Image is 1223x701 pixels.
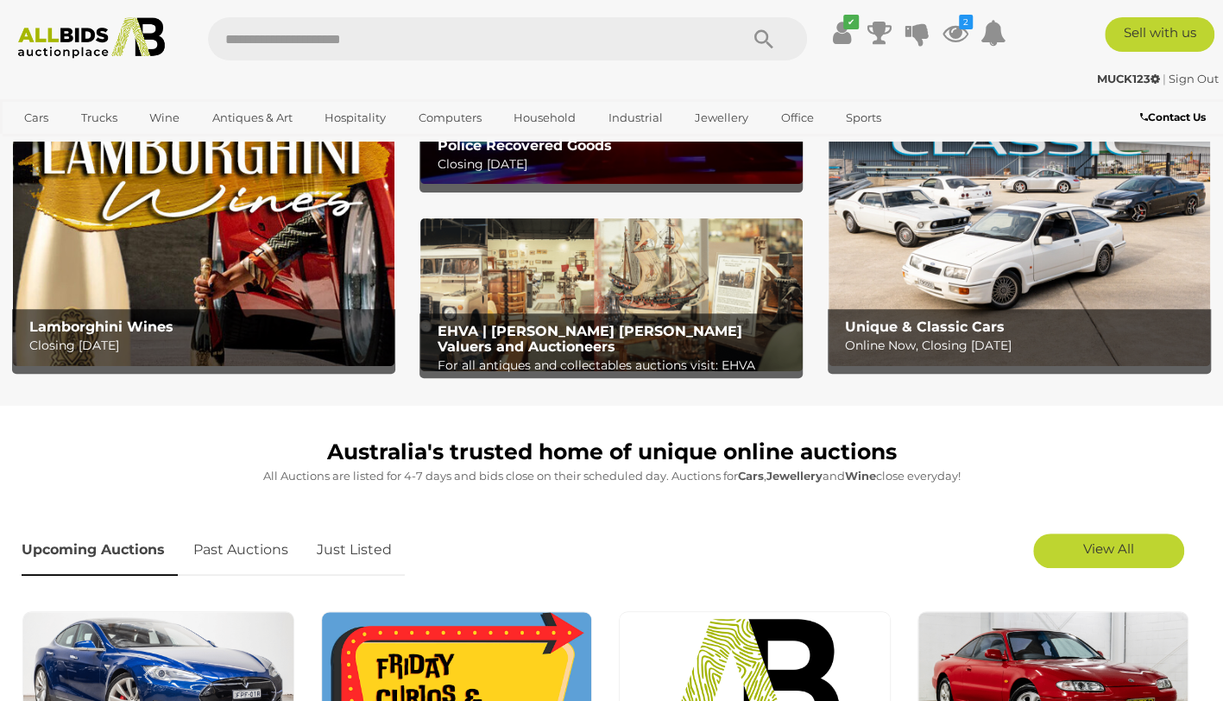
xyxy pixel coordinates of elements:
p: Online Now, Closing [DATE] [845,335,1202,357]
a: Lamborghini Wines Lamborghini Wines Closing [DATE] [13,31,394,365]
a: Contact Us [1140,108,1210,127]
a: Sign Out [1169,72,1219,85]
h1: Australia's trusted home of unique online auctions [22,440,1201,464]
a: Sell with us [1105,17,1214,52]
a: Wine [138,104,191,132]
p: For all antiques and collectables auctions visit: EHVA [437,355,794,376]
a: Office [770,104,825,132]
span: View All [1083,540,1134,557]
a: [GEOGRAPHIC_DATA] [13,132,158,161]
button: Search [721,17,807,60]
img: Allbids.com.au [9,17,173,59]
a: Past Auctions [180,525,301,576]
a: View All [1033,534,1184,568]
b: Contact Us [1140,111,1206,123]
b: Police Recovered Goods [437,137,611,154]
a: Cars [13,104,60,132]
img: Lamborghini Wines [13,31,394,365]
a: Jewellery [684,104,760,132]
a: Industrial [597,104,674,132]
a: Just Listed [304,525,405,576]
p: Closing [DATE] [437,154,794,175]
b: EHVA | [PERSON_NAME] [PERSON_NAME] Valuers and Auctioneers [437,323,741,355]
a: Police Recovered Goods Police Recovered Goods Closing [DATE] [420,31,802,184]
p: Closing [DATE] [29,335,387,357]
a: Hospitality [313,104,397,132]
i: ✔ [843,15,859,29]
strong: Cars [738,469,764,483]
a: Unique & Classic Cars Unique & Classic Cars Online Now, Closing [DATE] [829,31,1210,365]
i: 2 [959,15,973,29]
a: Computers [407,104,493,132]
strong: MUCK123 [1097,72,1160,85]
strong: Wine [845,469,876,483]
a: ✔ [829,17,854,48]
img: Unique & Classic Cars [829,31,1210,365]
a: 2 [942,17,968,48]
a: Antiques & Art [201,104,304,132]
a: Sports [835,104,892,132]
b: Unique & Classic Cars [845,319,1005,335]
p: All Auctions are listed for 4-7 days and bids close on their scheduled day. Auctions for , and cl... [22,466,1201,486]
b: Lamborghini Wines [29,319,173,335]
img: EHVA | Evans Hastings Valuers and Auctioneers [420,218,802,371]
a: Upcoming Auctions [22,525,178,576]
a: Trucks [70,104,129,132]
span: | [1163,72,1166,85]
a: MUCK123 [1097,72,1163,85]
a: Household [502,104,587,132]
strong: Jewellery [766,469,823,483]
a: EHVA | Evans Hastings Valuers and Auctioneers EHVA | [PERSON_NAME] [PERSON_NAME] Valuers and Auct... [420,218,802,371]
